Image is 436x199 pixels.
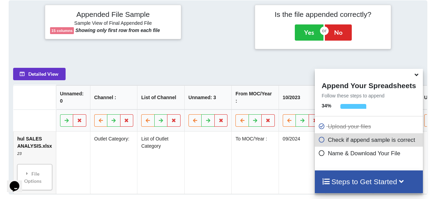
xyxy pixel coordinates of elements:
button: Yes [295,24,323,40]
td: List of Outlet Category [137,132,185,194]
b: 15 columns [51,29,73,33]
th: Channel : [90,85,137,109]
h4: Steps to Get Started [322,177,416,186]
b: 34 % [322,103,331,108]
p: Upload your files [318,122,421,131]
p: Check if append sample is correct [318,136,421,144]
td: Outlet Category: [90,132,137,194]
td: To MOC/Year : [232,132,279,194]
th: Unnamed: 3 [184,85,232,109]
i: 23 [17,151,21,156]
b: Showing only first row from each file [75,28,160,33]
div: File Options [19,166,50,188]
h6: Sample View of Final Appended File [50,20,176,27]
th: From MOC/Year : [232,85,279,109]
th: List of Channel [137,85,185,109]
h4: Is the file appended correctly? [260,10,386,19]
th: 10/2023 [279,85,326,109]
td: 09/2024 [279,132,326,194]
p: Follow these steps to append [315,92,423,99]
th: Unnamed: 0 [56,85,90,109]
button: No [325,24,352,40]
iframe: chat widget [7,171,29,192]
button: Detailed View [13,68,66,80]
h4: Appended File Sample [50,10,176,20]
h4: Append Your Spreadsheets [315,80,423,90]
td: hul SALES ANALYSIS.xlsx [13,132,56,194]
p: Name & Download Your File [318,149,421,158]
